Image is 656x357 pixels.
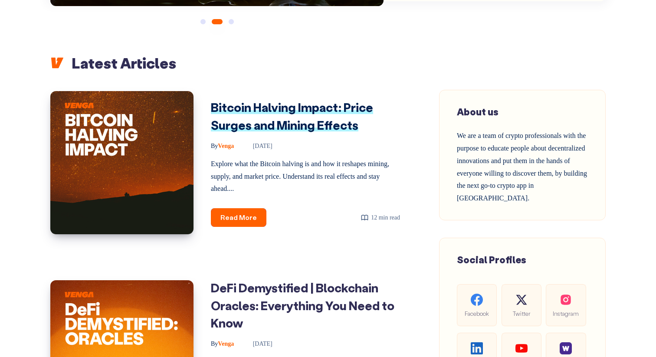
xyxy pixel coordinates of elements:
a: Read More [211,208,266,227]
img: Image of: Bitcoin Halving Impact: Price Surges and Mining Effects [50,91,194,234]
span: We are a team of crypto professionals with the purpose to educate people about decentralized inno... [457,132,587,202]
img: social-youtube.99db9aba05279f803f3e7a4a838dfb6c.svg [515,342,528,354]
span: By [211,143,218,149]
span: By [211,341,218,347]
span: Instagram [553,308,579,318]
a: Bitcoin Halving Impact: Price Surges and Mining Effects [211,99,373,133]
time: [DATE] [241,143,272,149]
h2: Latest Articles [50,53,606,72]
p: Explore what the Bitcoin halving is and how it reshapes mining, supply, and market price. Underst... [211,158,400,195]
img: social-linkedin.be646fe421ccab3a2ad91cb58bdc9694.svg [471,342,483,354]
a: DeFi Demystified | Blockchain Oracles: Everything You Need to Know [211,280,394,331]
div: 12 min read [361,212,400,223]
time: [DATE] [241,341,272,347]
span: Social Profiles [457,253,526,266]
a: Instagram [546,284,586,326]
span: Venga [211,341,234,347]
span: Facebook [464,308,490,318]
button: 2 of 3 [212,19,223,24]
a: ByVenga [211,143,236,149]
span: Twitter [508,308,535,318]
button: 3 of 3 [229,19,234,24]
span: About us [457,105,499,118]
span: Venga [211,143,234,149]
button: 1 of 3 [200,19,206,24]
a: Twitter [502,284,541,326]
a: ByVenga [211,341,236,347]
img: social-warpcast.e8a23a7ed3178af0345123c41633f860.png [560,342,572,354]
a: Facebook [457,284,497,326]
